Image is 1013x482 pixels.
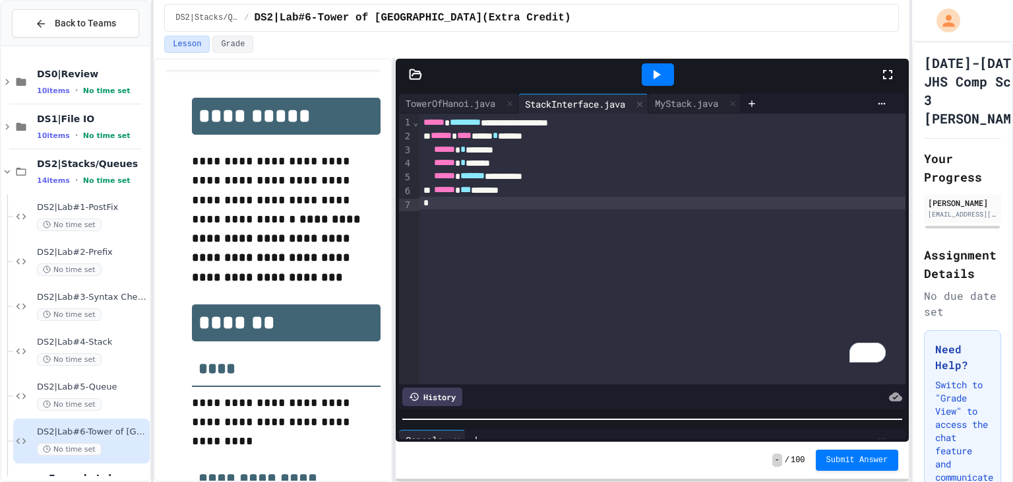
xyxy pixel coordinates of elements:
[935,341,990,373] h3: Need Help?
[75,175,78,186] span: •
[399,433,449,447] div: Console
[37,113,147,125] span: DS1|File IO
[164,36,210,53] button: Lesson
[37,176,70,185] span: 14 items
[12,9,139,38] button: Back to Teams
[37,443,102,456] span: No time set
[37,219,102,231] span: No time set
[37,292,147,303] span: DS2|Lab#3-Syntax Checker
[923,5,964,36] div: My Account
[37,382,147,393] span: DS2|Lab#5-Queue
[37,68,147,80] span: DS0|Review
[399,96,502,110] div: TowerOfHanoi.java
[402,388,462,406] div: History
[772,454,782,467] span: -
[826,455,888,465] span: Submit Answer
[75,130,78,141] span: •
[244,13,249,23] span: /
[928,197,997,209] div: [PERSON_NAME]
[37,353,102,366] span: No time set
[816,450,899,471] button: Submit Answer
[648,94,741,114] div: MyStack.java
[75,85,78,96] span: •
[924,246,1001,283] h2: Assignment Details
[83,131,131,140] span: No time set
[399,130,412,144] div: 2
[785,455,789,465] span: /
[399,185,412,199] div: 6
[212,36,253,53] button: Grade
[791,455,805,465] span: 100
[55,17,116,30] span: Back to Teams
[928,209,997,219] div: [EMAIL_ADDRESS][DOMAIN_NAME]
[518,97,632,111] div: StackInterface.java
[37,263,102,276] span: No time set
[924,288,1001,320] div: No due date set
[37,202,147,213] span: DS2|Lab#1-PostFix
[399,171,412,185] div: 5
[37,398,102,411] span: No time set
[37,247,147,258] span: DS2|Lab#2-Prefix
[518,94,648,114] div: StackInterface.java
[37,427,147,438] span: DS2|Lab#6-Tower of [GEOGRAPHIC_DATA](Extra Credit)
[924,149,1001,186] h2: Your Progress
[399,199,412,212] div: 7
[399,157,412,171] div: 4
[175,13,239,23] span: DS2|Stacks/Queues
[37,308,102,321] span: No time set
[399,116,412,130] div: 1
[37,158,147,170] span: DS2|Stacks/Queues
[83,86,131,95] span: No time set
[648,96,725,110] div: MyStack.java
[37,131,70,140] span: 10 items
[904,372,1000,428] iframe: chat widget
[958,429,1000,469] iframe: chat widget
[419,114,906,384] div: To enrich screen reader interactions, please activate Accessibility in Grammarly extension settings
[399,430,466,450] div: Console
[254,10,570,26] span: DS2|Lab#6-Tower of Hanoi(Extra Credit)
[37,337,147,348] span: DS2|Lab#4-Stack
[37,86,70,95] span: 10 items
[399,94,518,114] div: TowerOfHanoi.java
[83,176,131,185] span: No time set
[399,144,412,158] div: 3
[412,117,419,127] span: Fold line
